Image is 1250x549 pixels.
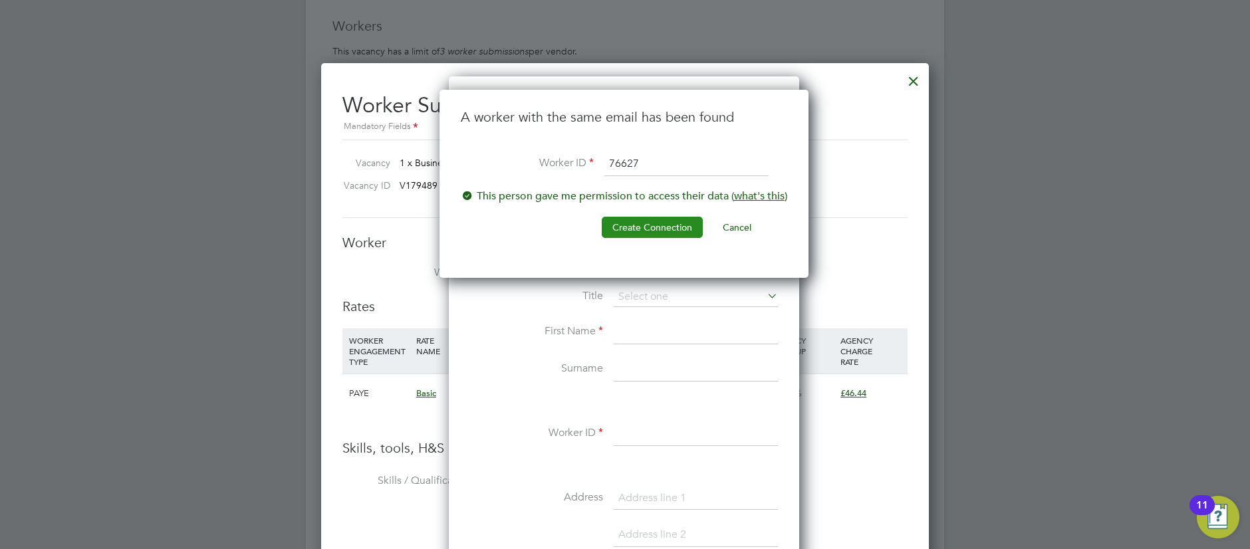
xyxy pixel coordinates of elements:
[413,328,502,363] div: RATE NAME
[400,179,437,191] span: V179489
[400,157,543,169] span: 1 x Business Lecturer Accountin…
[614,487,778,510] input: Address line 1
[470,491,603,504] label: Address
[342,474,475,488] label: Skills / Qualifications
[342,120,908,134] div: Mandatory Fields
[614,523,778,547] input: Address line 2
[1197,496,1239,538] button: Open Resource Center, 11 new notifications
[837,328,904,374] div: AGENCY CHARGE RATE
[342,234,908,251] h3: Worker
[470,426,603,440] label: Worker ID
[346,328,413,374] div: WORKER ENGAGEMENT TYPE
[346,374,413,413] div: PAYE
[342,266,475,280] label: Worker
[342,82,908,134] h2: Worker Submission
[840,387,866,399] span: £46.44
[614,287,778,307] input: Select one
[337,157,390,169] label: Vacancy
[342,298,908,315] h3: Rates
[461,108,787,126] h3: A worker with the same email has been found
[342,439,908,457] h3: Skills, tools, H&S
[416,387,436,399] span: Basic
[770,328,837,363] div: AGENCY MARKUP
[461,189,787,217] li: This person gave me permission to access their data ( )
[602,217,703,238] button: Create Connection
[1196,505,1208,522] div: 11
[470,289,603,303] label: Title
[337,179,390,191] label: Vacancy ID
[734,189,785,203] span: what's this
[461,156,594,170] label: Worker ID
[712,217,762,238] button: Cancel
[470,362,603,376] label: Surname
[470,324,603,338] label: First Name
